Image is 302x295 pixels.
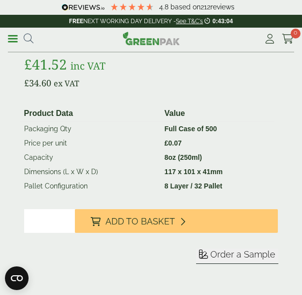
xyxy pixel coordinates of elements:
[20,122,161,137] td: Packaging Qty
[20,136,161,150] td: Price per unit
[70,59,105,73] span: inc VAT
[110,2,154,11] div: 4.79 Stars
[165,153,202,161] strong: 8oz (250ml)
[264,34,276,44] i: My Account
[282,34,294,44] i: Cart
[24,55,32,74] span: £
[159,3,170,11] span: 4.8
[5,266,29,290] button: Open CMP widget
[105,216,175,227] span: Add to Basket
[196,249,278,264] button: Order a Sample
[161,106,274,122] th: Value
[20,106,161,122] th: Product Data
[165,139,182,147] bdi: 0.07
[20,165,161,179] td: Dimensions (L x W x D)
[201,3,210,11] span: 212
[24,55,67,74] bdi: 41.52
[210,249,275,259] span: Order a Sample
[165,182,223,190] strong: 8 Layer / 32 Pallet
[54,78,79,89] span: ex VAT
[291,29,301,38] span: 0
[62,4,104,11] img: REVIEWS.io
[165,139,168,147] span: £
[212,18,233,25] span: 0:43:04
[170,3,201,11] span: Based on
[282,32,294,46] a: 0
[24,77,51,89] bdi: 34.60
[20,150,161,165] td: Capacity
[123,32,180,45] img: GreenPak Supplies
[176,18,203,25] a: See T&C's
[24,77,29,89] span: £
[20,179,161,193] td: Pallet Configuration
[75,209,278,233] button: Add to Basket
[165,168,223,176] strong: 117 x 101 x 41mm
[210,3,235,11] span: reviews
[69,18,83,25] strong: FREE
[165,125,217,133] strong: Full Case of 500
